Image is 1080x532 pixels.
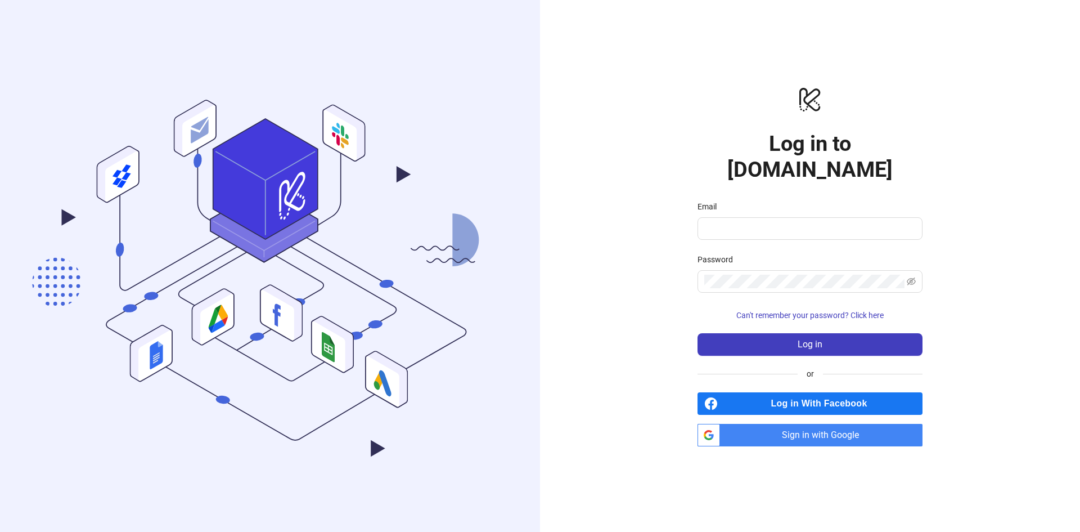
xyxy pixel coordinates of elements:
[736,311,884,320] span: Can't remember your password? Click here
[722,392,922,415] span: Log in With Facebook
[697,424,922,446] a: Sign in with Google
[697,131,922,182] h1: Log in to [DOMAIN_NAME]
[697,392,922,415] a: Log in With Facebook
[697,311,922,320] a: Can't remember your password? Click here
[724,424,922,446] span: Sign in with Google
[907,277,916,286] span: eye-invisible
[697,200,724,213] label: Email
[798,339,822,350] span: Log in
[697,306,922,324] button: Can't remember your password? Click here
[697,253,740,266] label: Password
[704,275,904,288] input: Password
[704,222,913,235] input: Email
[697,333,922,356] button: Log in
[798,368,823,380] span: or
